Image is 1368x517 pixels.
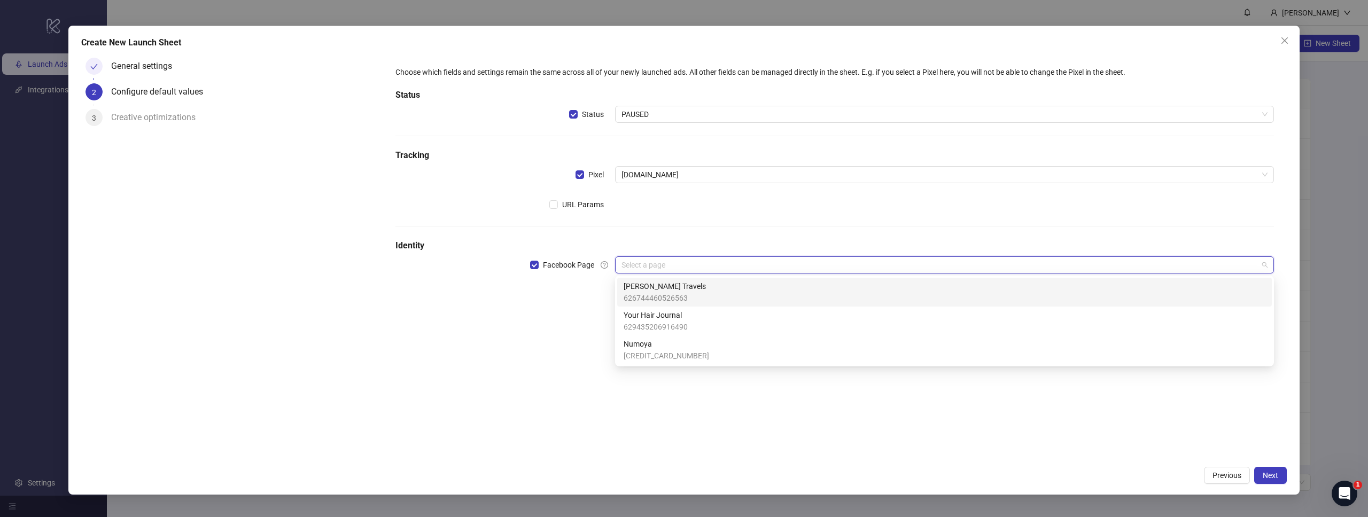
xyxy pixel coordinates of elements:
button: Previous [1204,467,1250,484]
span: Next [1263,471,1278,480]
span: 3 [92,114,96,122]
span: 626744460526563 [624,292,706,304]
span: [CREDIT_CARD_NUMBER] [624,350,709,362]
h5: Status [395,89,1274,101]
div: General settings [111,58,181,75]
span: Numoya [624,338,709,350]
span: Your Hair Journal [624,309,688,321]
div: Jessica Travels [617,278,1272,307]
span: close [1280,36,1289,45]
span: 1 [1354,481,1362,489]
button: Next [1254,467,1287,484]
span: [PERSON_NAME] Travels [624,280,706,292]
div: Choose which fields and settings remain the same across all of your newly launched ads. All other... [395,66,1274,78]
iframe: Intercom live chat [1332,481,1357,506]
span: Numoya.com [621,167,1268,183]
div: Create New Launch Sheet [81,36,1287,49]
div: Creative optimizations [111,109,204,126]
span: PAUSED [621,106,1268,122]
h5: Identity [395,239,1274,252]
div: Configure default values [111,83,212,100]
span: Pixel [584,169,608,181]
span: 629435206916490 [624,321,688,333]
span: 2 [92,88,96,97]
span: Facebook Page [539,259,598,271]
h5: Tracking [395,149,1274,162]
div: Your Hair Journal [617,307,1272,335]
span: question-circle [601,261,608,269]
div: Numoya [617,335,1272,364]
span: check [90,63,98,70]
button: Close [1276,32,1293,49]
span: Status [578,108,608,120]
span: URL Params [558,199,608,210]
span: Previous [1212,471,1241,480]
